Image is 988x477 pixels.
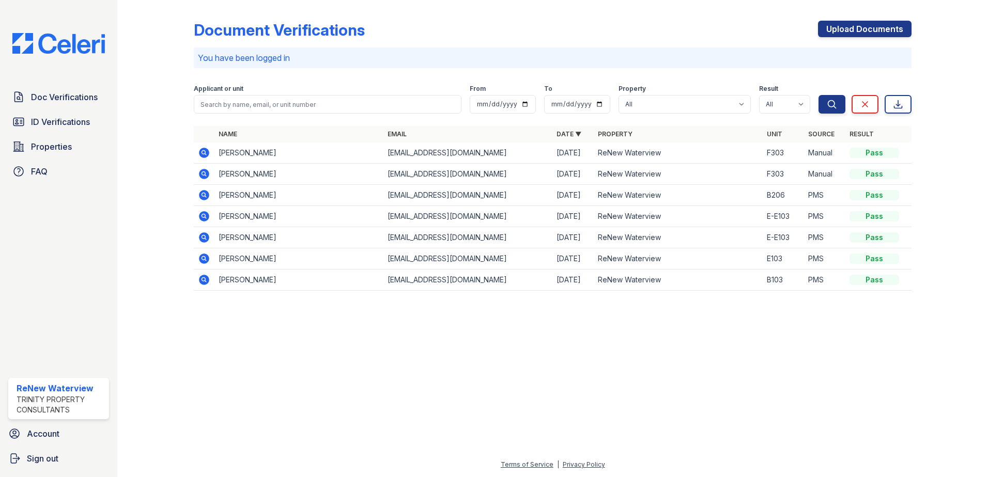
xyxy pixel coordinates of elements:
[198,52,907,64] p: You have been logged in
[383,185,552,206] td: [EMAIL_ADDRESS][DOMAIN_NAME]
[552,206,594,227] td: [DATE]
[850,211,899,221] div: Pass
[763,248,804,269] td: E103
[552,248,594,269] td: [DATE]
[557,460,559,468] div: |
[804,142,845,164] td: Manual
[804,206,845,227] td: PMS
[850,169,899,179] div: Pass
[214,269,383,291] td: [PERSON_NAME]
[8,87,109,107] a: Doc Verifications
[763,227,804,248] td: E-E103
[850,232,899,243] div: Pass
[804,269,845,291] td: PMS
[850,275,899,285] div: Pass
[544,85,552,93] label: To
[31,165,48,178] span: FAQ
[31,140,72,153] span: Properties
[214,248,383,269] td: [PERSON_NAME]
[31,116,90,128] span: ID Verifications
[594,185,763,206] td: ReNew Waterview
[804,164,845,185] td: Manual
[8,112,109,132] a: ID Verifications
[214,142,383,164] td: [PERSON_NAME]
[594,206,763,227] td: ReNew Waterview
[594,269,763,291] td: ReNew Waterview
[470,85,486,93] label: From
[763,164,804,185] td: F303
[763,142,804,164] td: F303
[804,227,845,248] td: PMS
[214,206,383,227] td: [PERSON_NAME]
[8,136,109,157] a: Properties
[501,460,553,468] a: Terms of Service
[219,130,237,138] a: Name
[214,185,383,206] td: [PERSON_NAME]
[4,423,113,444] a: Account
[552,142,594,164] td: [DATE]
[763,185,804,206] td: B206
[619,85,646,93] label: Property
[214,164,383,185] td: [PERSON_NAME]
[194,95,461,114] input: Search by name, email, or unit number
[818,21,912,37] a: Upload Documents
[27,452,58,465] span: Sign out
[383,206,552,227] td: [EMAIL_ADDRESS][DOMAIN_NAME]
[767,130,782,138] a: Unit
[594,164,763,185] td: ReNew Waterview
[194,85,243,93] label: Applicant or unit
[804,248,845,269] td: PMS
[4,448,113,469] a: Sign out
[552,227,594,248] td: [DATE]
[850,253,899,264] div: Pass
[552,185,594,206] td: [DATE]
[552,269,594,291] td: [DATE]
[759,85,778,93] label: Result
[594,142,763,164] td: ReNew Waterview
[763,206,804,227] td: E-E103
[557,130,581,138] a: Date ▼
[214,227,383,248] td: [PERSON_NAME]
[194,21,365,39] div: Document Verifications
[31,91,98,103] span: Doc Verifications
[383,269,552,291] td: [EMAIL_ADDRESS][DOMAIN_NAME]
[808,130,835,138] a: Source
[594,227,763,248] td: ReNew Waterview
[8,161,109,182] a: FAQ
[563,460,605,468] a: Privacy Policy
[850,130,874,138] a: Result
[383,142,552,164] td: [EMAIL_ADDRESS][DOMAIN_NAME]
[383,248,552,269] td: [EMAIL_ADDRESS][DOMAIN_NAME]
[850,190,899,200] div: Pass
[598,130,632,138] a: Property
[763,269,804,291] td: B103
[552,164,594,185] td: [DATE]
[17,394,105,415] div: Trinity Property Consultants
[383,227,552,248] td: [EMAIL_ADDRESS][DOMAIN_NAME]
[4,33,113,54] img: CE_Logo_Blue-a8612792a0a2168367f1c8372b55b34899dd931a85d93a1a3d3e32e68fde9ad4.png
[27,427,59,440] span: Account
[388,130,407,138] a: Email
[17,382,105,394] div: ReNew Waterview
[383,164,552,185] td: [EMAIL_ADDRESS][DOMAIN_NAME]
[850,148,899,158] div: Pass
[804,185,845,206] td: PMS
[594,248,763,269] td: ReNew Waterview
